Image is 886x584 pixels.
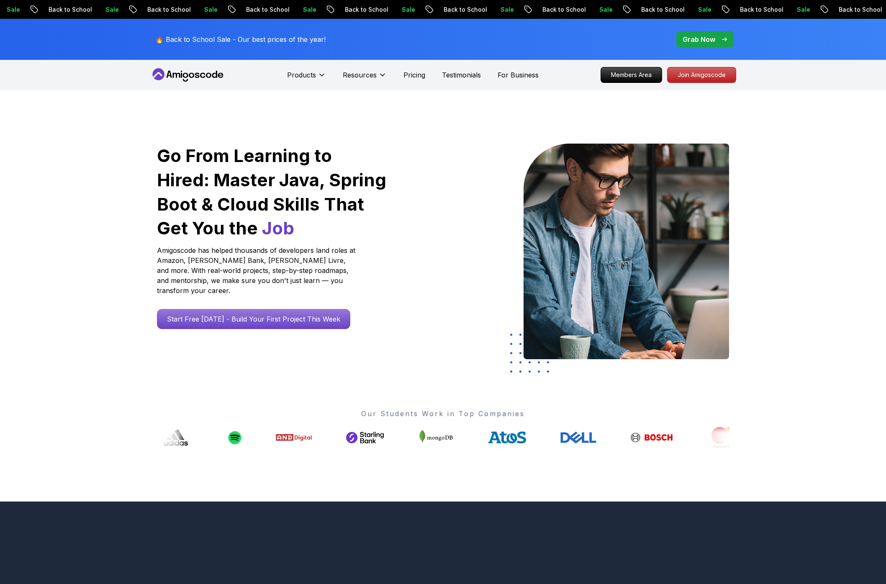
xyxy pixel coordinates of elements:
p: Sale [393,5,420,14]
h1: Go From Learning to Hired: Master Java, Spring Boot & Cloud Skills That Get You the [157,144,388,240]
p: Back to School [40,5,97,14]
p: Our Students Work in Top Companies [157,409,729,419]
p: Amigoscode has helped thousands of developers land roles at Amazon, [PERSON_NAME] Bank, [PERSON_N... [157,245,358,296]
p: Back to School [435,5,492,14]
a: Pricing [403,70,425,80]
a: Testimonials [442,70,481,80]
p: Sale [97,5,124,14]
a: Join Amigoscode [667,67,736,83]
p: Sale [295,5,321,14]
p: Back to School [534,5,591,14]
p: Sale [196,5,223,14]
p: Back to School [139,5,196,14]
button: Resources [343,70,387,87]
a: Start Free [DATE] - Build Your First Project This Week [157,309,350,329]
p: Sale [690,5,717,14]
p: Back to School [336,5,393,14]
p: Back to School [238,5,295,14]
p: Members Area [601,67,662,82]
p: Join Amigoscode [668,67,736,82]
a: For Business [498,70,539,80]
img: hero [524,144,729,359]
p: Back to School [633,5,690,14]
p: Sale [492,5,519,14]
a: Members Area [601,67,662,83]
p: Sale [788,5,815,14]
p: 🔥 Back to School Sale - Our best prices of the year! [155,34,326,44]
button: Products [287,70,326,87]
span: Job [262,217,294,239]
p: Grab Now [683,34,715,44]
p: Resources [343,70,377,80]
p: Products [287,70,316,80]
p: Sale [591,5,618,14]
p: Back to School [732,5,788,14]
